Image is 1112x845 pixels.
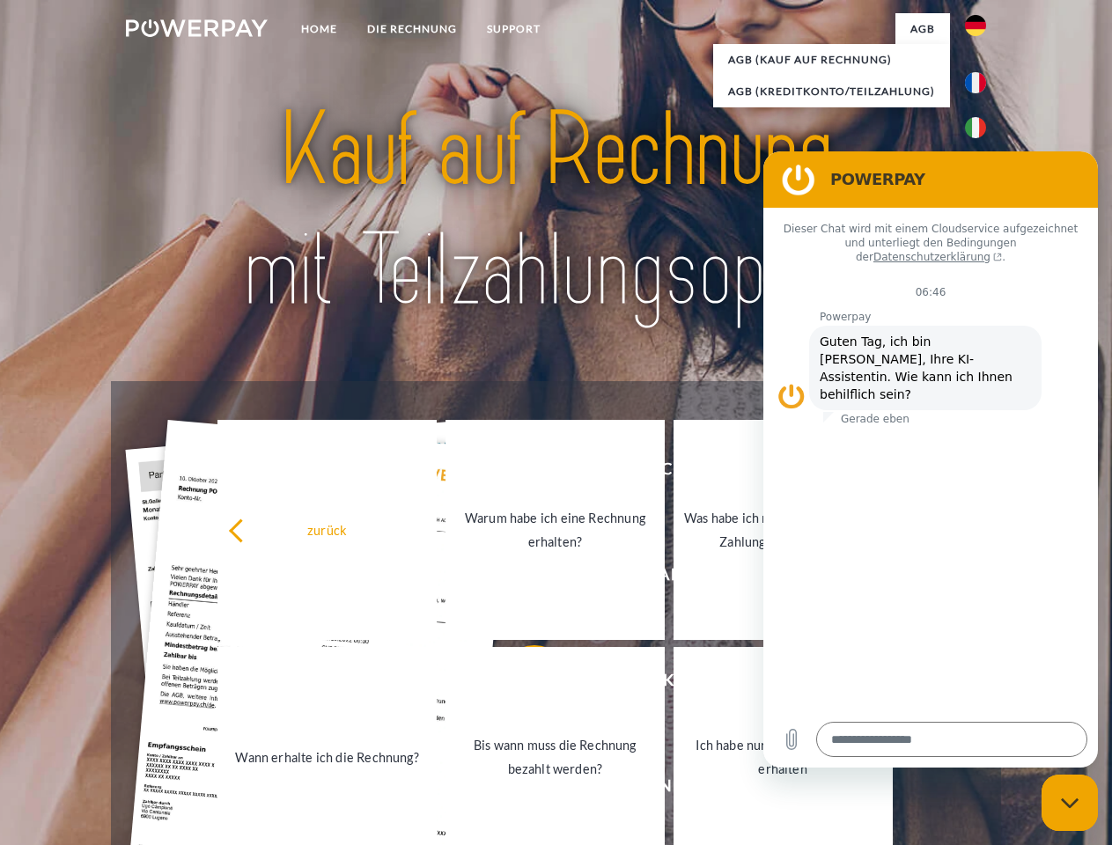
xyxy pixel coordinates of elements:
[684,506,882,554] div: Was habe ich noch offen, ist meine Zahlung eingegangen?
[456,733,654,781] div: Bis wann muss die Rechnung bezahlt werden?
[1042,775,1098,831] iframe: Schaltfläche zum Öffnen des Messaging-Fensters; Konversation läuft
[456,506,654,554] div: Warum habe ich eine Rechnung erhalten?
[168,84,944,337] img: title-powerpay_de.svg
[763,151,1098,768] iframe: Messaging-Fenster
[713,76,950,107] a: AGB (Kreditkonto/Teilzahlung)
[895,13,950,45] a: agb
[965,117,986,138] img: it
[228,745,426,768] div: Wann erhalte ich die Rechnung?
[228,518,426,541] div: zurück
[286,13,352,45] a: Home
[352,13,472,45] a: DIE RECHNUNG
[684,733,882,781] div: Ich habe nur eine Teillieferung erhalten
[126,19,268,37] img: logo-powerpay-white.svg
[713,44,950,76] a: AGB (Kauf auf Rechnung)
[965,72,986,93] img: fr
[965,15,986,36] img: de
[472,13,556,45] a: SUPPORT
[674,420,893,640] a: Was habe ich noch offen, ist meine Zahlung eingegangen?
